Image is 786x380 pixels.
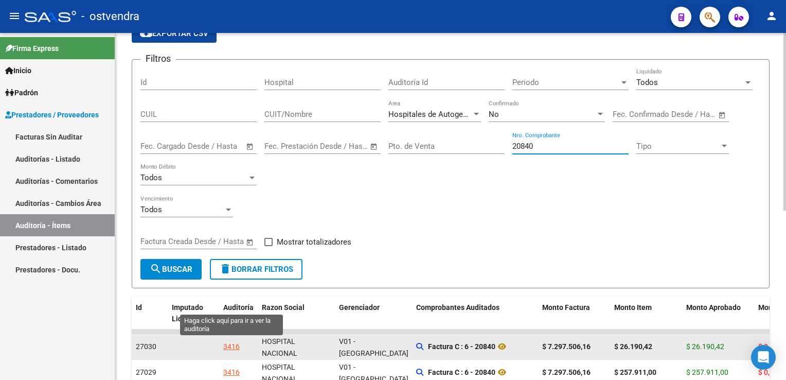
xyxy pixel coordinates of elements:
[140,27,152,39] mat-icon: cloud_download
[5,43,59,54] span: Firma Express
[489,110,499,119] span: No
[244,236,256,248] button: Open calendar
[219,263,231,275] mat-icon: delete
[682,297,754,331] datatable-header-cell: Monto Aprobado
[258,297,335,331] datatable-header-cell: Razon Social
[5,109,99,120] span: Prestadores / Proveedores
[428,342,495,351] strong: Factura C : 6 - 20840
[136,368,156,376] span: 27029
[132,24,217,43] button: Exportar CSV
[686,368,728,376] span: $ 257.911,00
[664,110,713,119] input: Fecha fin
[542,342,591,351] strong: $ 7.297.506,16
[538,297,610,331] datatable-header-cell: Monto Factura
[168,297,219,331] datatable-header-cell: Imputado Liquidación
[277,236,351,248] span: Mostrar totalizadores
[140,259,202,280] button: Buscar
[223,341,240,353] div: 3416
[765,10,778,22] mat-icon: person
[136,303,142,312] span: Id
[219,297,258,331] datatable-header-cell: Auditoría
[264,142,306,151] input: Fecha inicio
[150,263,162,275] mat-icon: search
[614,303,652,312] span: Monto Item
[150,265,192,274] span: Buscar
[223,367,240,378] div: 3416
[219,265,293,274] span: Borrar Filtros
[428,368,495,376] strong: Factura C : 6 - 20840
[686,342,724,351] span: $ 26.190,42
[191,237,241,246] input: Fecha fin
[223,303,254,312] span: Auditoría
[339,303,380,312] span: Gerenciador
[758,368,778,376] span: $ 0,00
[512,78,619,87] span: Periodo
[8,10,21,22] mat-icon: menu
[388,110,480,119] span: Hospitales de Autogestión
[81,5,139,28] span: - ostvendra
[339,337,408,357] span: V01 - [GEOGRAPHIC_DATA]
[335,297,412,331] datatable-header-cell: Gerenciador
[140,51,176,66] h3: Filtros
[172,303,210,323] span: Imputado Liquidación
[542,368,591,376] strong: $ 7.297.506,16
[210,259,302,280] button: Borrar Filtros
[5,87,38,98] span: Padrón
[140,173,162,182] span: Todos
[758,342,778,351] span: $ 0,00
[542,303,590,312] span: Monto Factura
[636,78,658,87] span: Todos
[416,303,499,312] span: Comprobantes Auditados
[315,142,365,151] input: Fecha fin
[636,142,720,151] span: Tipo
[262,303,305,312] span: Razon Social
[412,297,538,331] datatable-header-cell: Comprobantes Auditados
[610,297,682,331] datatable-header-cell: Monto Item
[140,237,182,246] input: Fecha inicio
[132,297,168,331] datatable-header-cell: Id
[5,65,31,76] span: Inicio
[751,345,776,370] div: Open Intercom Messenger
[686,303,741,312] span: Monto Aprobado
[717,109,728,121] button: Open calendar
[244,141,256,152] button: Open calendar
[140,142,182,151] input: Fecha inicio
[191,142,241,151] input: Fecha fin
[368,141,380,152] button: Open calendar
[614,342,652,351] strong: $ 26.190,42
[140,29,208,38] span: Exportar CSV
[613,110,654,119] input: Fecha inicio
[614,368,656,376] strong: $ 257.911,00
[140,205,162,214] span: Todos
[136,342,156,351] span: 27030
